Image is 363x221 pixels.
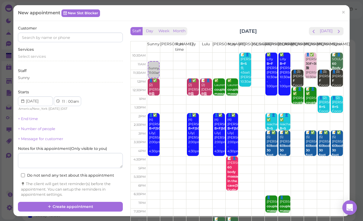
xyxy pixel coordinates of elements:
span: 2pm [138,114,146,118]
div: ✅ Lilly [PERSON_NAME]|[PERSON_NAME] 10:30am - 1:00pm [279,53,290,89]
span: 11am [138,62,146,66]
div: Sunny [18,75,30,81]
button: Staff [130,27,143,35]
b: B+F [267,62,273,66]
div: 👤(2) [PERSON_NAME] Coco|[PERSON_NAME] 1:00pm - 2:00pm [319,96,330,132]
div: 👤✅ (2) [PERSON_NAME] Lily|Sunny 12:00pm - 1:00pm [149,78,160,115]
b: F [319,79,321,83]
h2: [DATE] [240,28,257,35]
span: × [341,8,345,17]
div: 📝 👤✅ reachale 1 pre [PERSON_NAME]|[PERSON_NAME] 2:00pm - 3:00pm [266,113,277,158]
b: couples massage [214,88,229,96]
span: 2:30pm [134,123,146,127]
div: 📝 ✅ (5) [PERSON_NAME] [DEMOGRAPHIC_DATA] Coco|[PERSON_NAME]|[PERSON_NAME] |[PERSON_NAME]|[PERSON_... [306,130,316,203]
b: 60body 30 foot [280,144,292,157]
div: The client will get text reminder(s) before the appointment. You can setup the reminders in appoi... [21,181,120,198]
a: + Message for customer [18,136,63,141]
th: [PERSON_NAME] [278,41,291,52]
input: Search by name or phone [18,33,123,42]
button: Create appointment [18,202,123,212]
b: couples massage [293,101,307,109]
button: prev [309,27,318,35]
b: couples massage [280,204,294,213]
th: [GEOGRAPHIC_DATA] [252,41,265,52]
div: 👤✅ (4) [PERSON_NAME] Lily|[PERSON_NAME]|May|Sunny 2:00pm - 4:30pm [214,113,225,154]
th: Lily [186,41,199,52]
th: [PERSON_NAME] [212,41,225,52]
b: 60body 30 foot [267,144,279,157]
th: [PERSON_NAME] [291,41,304,52]
span: 7:30pm [134,209,146,213]
div: Open Intercom Messenger [342,200,357,215]
button: Week [157,27,171,35]
a: + Number of people [18,126,55,131]
div: 👤(3) [PERSON_NAME] Coco|[PERSON_NAME] |[PERSON_NAME] 11:30am - 12:30pm [292,70,303,115]
th: Lulu [199,41,212,52]
label: Notes for this appointment ( Only visible to you ) [18,146,107,151]
b: B+S [332,105,338,109]
div: 👤(3) [PERSON_NAME] Coco|[PERSON_NAME] |[PERSON_NAME] 11:30am - 12:30pm [319,70,330,115]
span: America/New_York [19,107,47,111]
b: B+S [319,105,325,109]
div: 📝 ✅ (5) [PERSON_NAME] [DEMOGRAPHIC_DATA] Coco|[PERSON_NAME]|[PERSON_NAME] |[PERSON_NAME]|[PERSON_... [332,130,343,203]
span: 3:30pm [134,140,146,144]
span: 12pm [137,80,146,84]
b: couples massage [306,101,320,109]
span: 1:30pm [134,105,146,109]
span: 5:30pm [134,175,146,179]
button: Day [142,27,157,35]
div: 📝 👤✅ [PERSON_NAME] Couple's massage [PERSON_NAME] |[PERSON_NAME] 12:30pm - 1:30pm [306,87,316,146]
label: Staff [18,68,26,74]
b: 60body 30 foot [319,144,331,157]
div: 📝 👤SOULA WOMEN Coco 10:30am - 11:30am [332,53,343,98]
span: 10:30am [132,54,146,57]
div: 👤✅ (4) [PERSON_NAME] Lily|[PERSON_NAME]|May|Sunny 2:00pm - 4:30pm [149,113,160,154]
th: [PERSON_NAME] [317,41,330,52]
div: 📝 ✅ (5) [PERSON_NAME] [DEMOGRAPHIC_DATA] Coco|[PERSON_NAME]|[PERSON_NAME] |[PERSON_NAME]|[PERSON_... [319,130,330,203]
a: New Slot Blocker [61,9,100,17]
div: | | [18,106,86,112]
div: Sunny 11:00am [148,62,159,75]
b: 60 body massage in the cave|30Facial|30min Scalp treatment [227,165,261,196]
label: Customer [18,26,37,31]
span: 7pm [138,201,146,205]
b: F [332,79,334,83]
label: Do not send any text about this appointment [21,173,114,178]
b: 60 Body massage [332,62,346,75]
div: ✅ Lauren [PERSON_NAME]|May 12:00pm - 1:00pm [214,78,225,115]
span: 6pm [138,184,146,188]
div: 👤✅ (4) [PERSON_NAME] Lily|[PERSON_NAME]|May|Sunny 2:00pm - 4:30pm [188,113,199,154]
th: [PERSON_NAME] [239,41,252,52]
b: B+S [240,62,247,66]
div: 📝 👤✅ [PERSON_NAME] Couple's massage [PERSON_NAME] |[PERSON_NAME] 12:30pm - 1:30pm [292,87,303,146]
th: Part time [173,41,186,52]
label: Services [18,47,34,52]
b: B+F [280,62,286,66]
b: B+F|SC [214,126,226,130]
div: 📝 👤[PERSON_NAME] 先45salt [PERSON_NAME] 10:30am - 12:30pm [240,53,251,93]
b: couples massage [227,88,242,96]
div: ✅ Lilly [PERSON_NAME]|[PERSON_NAME] 10:30am - 1:00pm [266,53,277,89]
div: 📝 ✅ (5) [PERSON_NAME] [DEMOGRAPHIC_DATA] Coco|[PERSON_NAME]|[PERSON_NAME] |[PERSON_NAME]|[PERSON_... [279,130,290,203]
button: Month [171,27,187,35]
span: [DATE] [49,107,60,111]
b: B+S [280,126,286,130]
div: 👤✅ (2) [PERSON_NAME] Lily|Sunny 12:00pm - 1:00pm [188,78,199,115]
a: + End time [18,116,38,121]
b: F [293,79,295,83]
b: B盐 [201,92,207,96]
span: Select services [18,54,46,59]
b: B+F|SC [149,126,161,130]
th: [PERSON_NAME] [160,41,173,52]
div: 📝 ✅ (5) [PERSON_NAME] [DEMOGRAPHIC_DATA] Coco|[PERSON_NAME]|[PERSON_NAME] |[PERSON_NAME]|[PERSON_... [266,130,277,203]
b: 60body 30 foot [306,144,318,157]
span: 4pm [138,149,146,153]
span: 3pm [138,132,146,136]
th: [PERSON_NAME] [304,41,317,52]
div: 👤✅ (4) [PERSON_NAME] Lily|[PERSON_NAME]|May|Sunny 2:00pm - 4:30pm [227,113,238,154]
span: 11:30am [133,71,146,75]
div: 📝 👤(2) [DEMOGRAPHIC_DATA] Groupon 已经扫了 3/26 Lulu 12:00pm - 1:00pm [201,78,212,133]
span: 1pm [139,97,146,101]
b: couples massage [267,204,281,213]
span: 4:30pm [133,157,146,161]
